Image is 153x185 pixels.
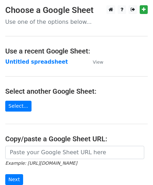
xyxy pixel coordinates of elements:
h3: Choose a Google Sheet [5,5,148,15]
input: Paste your Google Sheet URL here [5,146,144,159]
h4: Use a recent Google Sheet: [5,47,148,55]
p: Use one of the options below... [5,18,148,26]
small: Example: [URL][DOMAIN_NAME] [5,161,77,166]
input: Next [5,174,23,185]
a: Select... [5,101,32,112]
small: View [93,59,103,65]
h4: Select another Google Sheet: [5,87,148,95]
h4: Copy/paste a Google Sheet URL: [5,135,148,143]
a: Untitled spreadsheet [5,59,68,65]
a: View [86,59,103,65]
